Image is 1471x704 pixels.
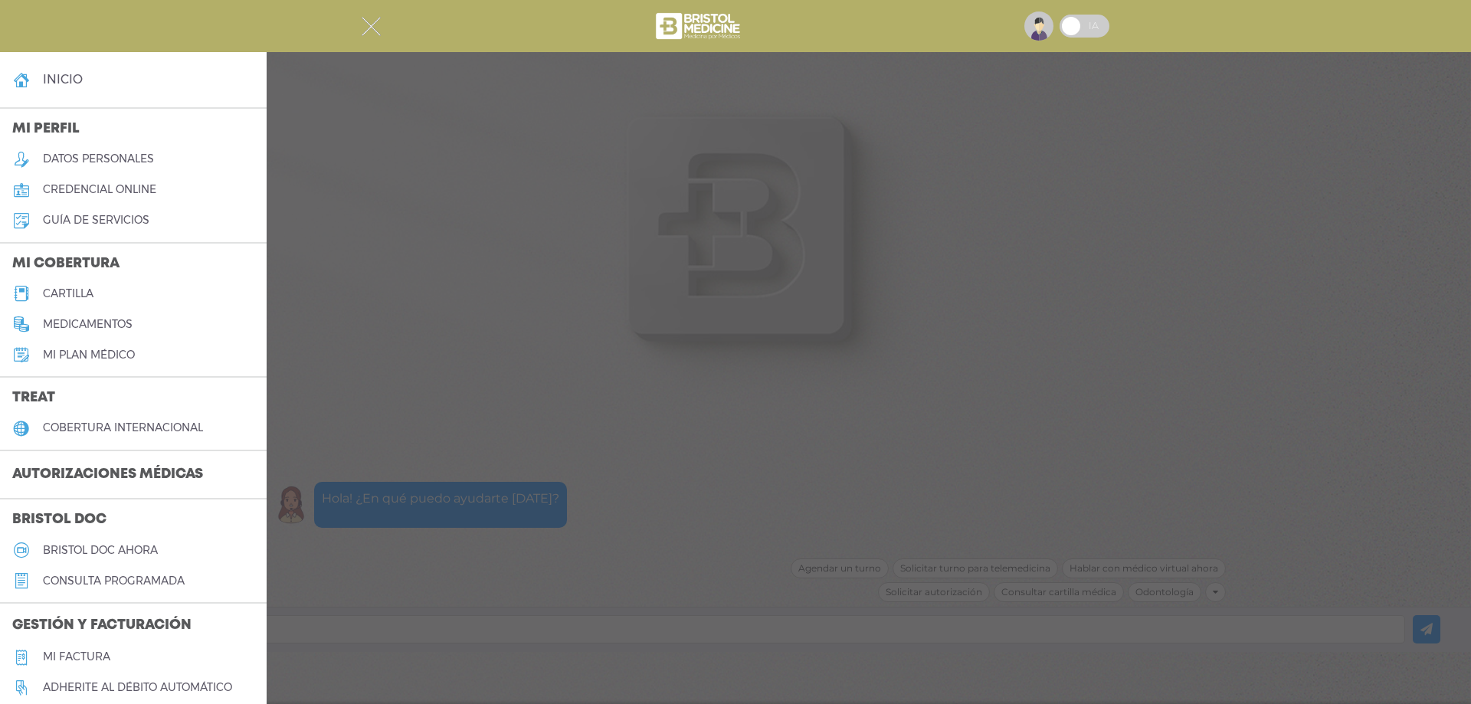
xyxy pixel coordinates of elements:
[43,287,93,300] h5: cartilla
[43,183,156,196] h5: credencial online
[43,214,149,227] h5: guía de servicios
[43,681,232,694] h5: Adherite al débito automático
[43,152,154,165] h5: datos personales
[43,349,135,362] h5: Mi plan médico
[43,72,83,87] h4: inicio
[654,8,745,44] img: bristol-medicine-blanco.png
[43,318,133,331] h5: medicamentos
[43,544,158,557] h5: Bristol doc ahora
[43,650,110,663] h5: Mi factura
[362,17,381,36] img: Cober_menu-close-white.svg
[43,421,203,434] h5: cobertura internacional
[1024,11,1053,41] img: profile-placeholder.svg
[43,575,185,588] h5: consulta programada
